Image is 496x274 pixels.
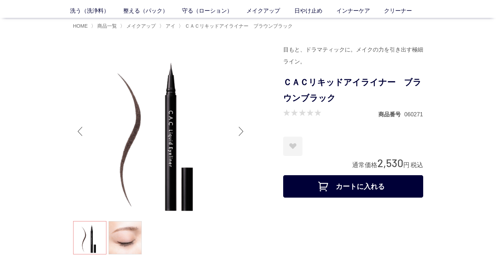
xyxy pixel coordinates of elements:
[404,111,423,118] dd: 060271
[97,23,117,29] span: 商品一覧
[179,23,294,29] li: 〉
[73,23,88,29] a: HOME
[411,162,423,169] span: 税込
[246,7,294,15] a: メイクアップ
[283,175,423,198] button: カートに入れる
[91,23,119,29] li: 〉
[120,23,158,29] li: 〉
[384,7,426,15] a: クリーナー
[403,162,410,169] span: 円
[126,23,156,29] span: メイクアップ
[378,111,404,118] dt: 商品番号
[377,156,403,169] span: 2,530
[283,75,423,106] h1: ＣＡＣリキッドアイライナー ブラウンブラック
[336,7,384,15] a: インナーケア
[123,7,182,15] a: 整える（パック）
[185,23,293,29] span: ＣＡＣリキッドアイライナー ブラウンブラック
[164,23,175,29] a: アイ
[294,7,336,15] a: 日やけ止め
[70,7,123,15] a: 洗う（洗浄料）
[234,117,248,145] div: Next slide
[125,23,156,29] a: メイクアップ
[73,117,87,145] div: Previous slide
[159,23,177,29] li: 〉
[166,23,175,29] span: アイ
[283,44,423,68] div: 目もと、ドラマティックに。メイクの力を引き出す極細ライン。
[73,44,248,219] img: ＣＡＣリキッドアイライナー ブラウンブラック ブラウンブラック
[352,162,377,169] span: 通常価格
[182,7,246,15] a: 守る（ローション）
[96,23,117,29] a: 商品一覧
[183,23,293,29] a: ＣＡＣリキッドアイライナー ブラウンブラック
[283,137,302,156] a: お気に入りに登録する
